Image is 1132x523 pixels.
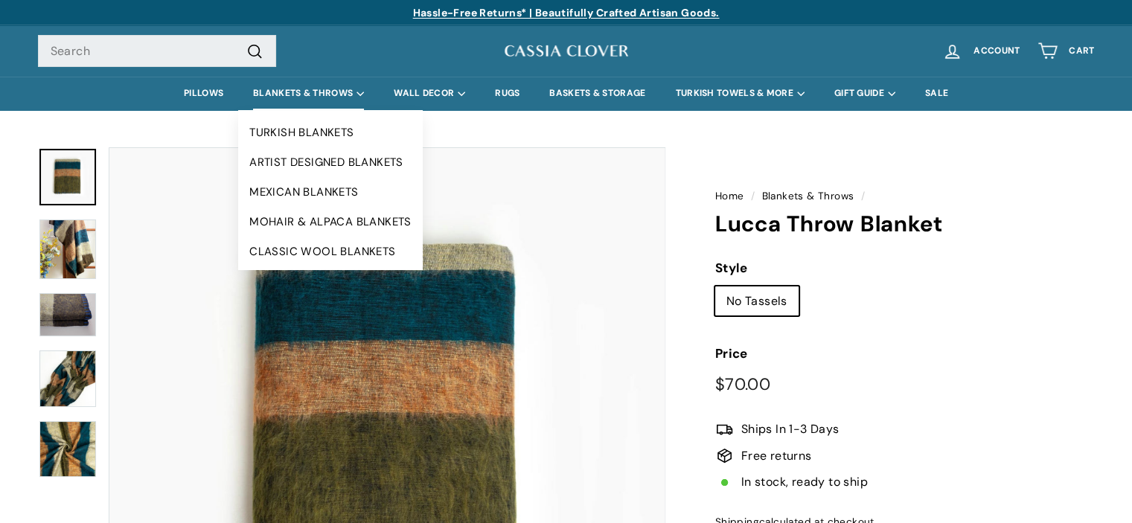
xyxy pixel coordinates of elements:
[480,77,534,110] a: RUGS
[534,77,660,110] a: BASKETS & STORAGE
[910,77,963,110] a: SALE
[715,212,1095,237] h1: Lucca Throw Blanket
[715,258,1095,278] label: Style
[39,293,96,337] img: Lucca Throw Blanket
[715,188,1095,205] nav: breadcrumbs
[857,190,869,202] span: /
[238,177,423,207] a: MEXICAN BLANKETS
[1069,46,1094,56] span: Cart
[39,149,96,205] a: A striped throw blanket with varying shades of olive green, deep teal, mustard, and beige, with a...
[379,77,480,110] summary: WALL DECOR
[38,35,276,68] input: Search
[238,77,379,110] summary: BLANKETS & THROWS
[715,373,770,395] span: $70.00
[39,350,96,407] img: Lucca Throw Blanket
[715,190,744,202] a: Home
[1029,29,1103,73] a: Cart
[39,421,96,477] img: Lucca Throw Blanket
[819,77,910,110] summary: GIFT GUIDE
[238,237,423,266] a: CLASSIC WOOL BLANKETS
[39,219,96,279] img: Lucca Throw Blanket
[747,190,758,202] span: /
[39,421,96,478] a: Lucca Throw Blanket
[8,77,1125,110] div: Primary
[741,420,840,439] span: Ships In 1-3 Days
[741,472,868,492] span: In stock, ready to ship
[238,118,423,147] a: TURKISH BLANKETS
[762,190,854,202] a: Blankets & Throws
[661,77,819,110] summary: TURKISH TOWELS & MORE
[973,46,1020,56] span: Account
[238,207,423,237] a: MOHAIR & ALPACA BLANKETS
[715,286,799,316] label: No Tassels
[238,147,423,177] a: ARTIST DESIGNED BLANKETS
[169,77,238,110] a: PILLOWS
[741,446,812,466] span: Free returns
[413,6,720,19] a: Hassle-Free Returns* | Beautifully Crafted Artisan Goods.
[715,344,1095,364] label: Price
[933,29,1029,73] a: Account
